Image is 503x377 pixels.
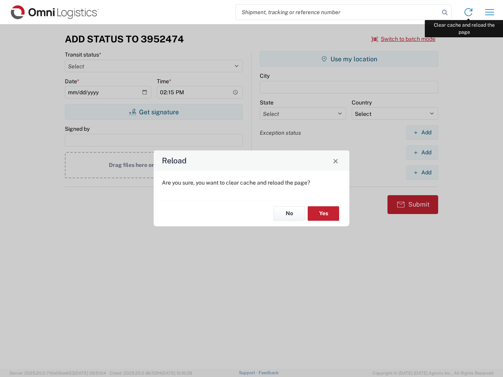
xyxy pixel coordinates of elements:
p: Are you sure, you want to clear cache and reload the page? [162,179,341,186]
button: Close [330,155,341,166]
input: Shipment, tracking or reference number [236,5,439,20]
button: No [274,206,305,221]
h4: Reload [162,155,187,167]
button: Yes [308,206,339,221]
